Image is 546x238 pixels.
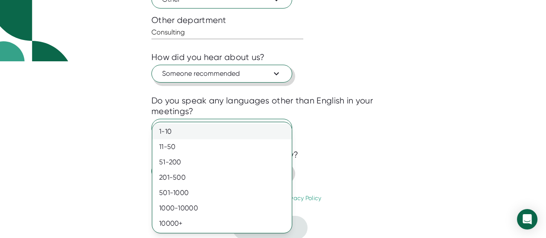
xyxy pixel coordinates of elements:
div: 1-10 [152,124,292,139]
div: Open Intercom Messenger [517,209,537,229]
div: 51-200 [152,155,292,170]
div: 201-500 [152,170,292,185]
div: 10000+ [152,216,292,231]
div: 1000-10000 [152,201,292,216]
div: 11-50 [152,139,292,155]
div: 501-1000 [152,185,292,201]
